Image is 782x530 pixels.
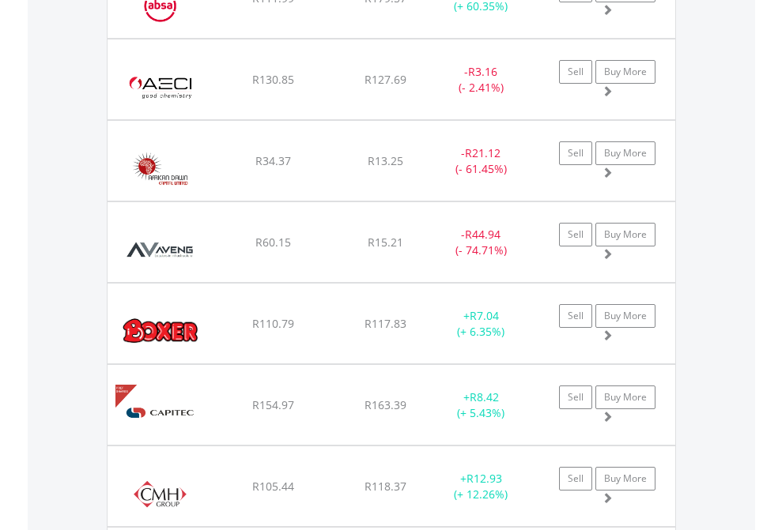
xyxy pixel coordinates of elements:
a: Sell [559,304,592,328]
span: R12.93 [467,471,502,486]
a: Sell [559,223,592,246]
img: EQU.ZA.AFE.png [115,59,205,115]
a: Buy More [595,385,655,409]
a: Buy More [595,467,655,491]
span: R130.85 [252,72,294,87]
span: R3.16 [468,64,497,79]
span: R8.42 [470,389,499,404]
span: R105.44 [252,479,294,494]
img: EQU.ZA.CMH.png [115,466,205,522]
a: Buy More [595,141,655,165]
div: + (+ 6.35%) [432,308,531,340]
div: - (- 2.41%) [432,64,531,96]
span: R34.37 [255,153,291,168]
a: Buy More [595,304,655,328]
span: R118.37 [365,479,406,494]
span: R154.97 [252,397,294,412]
span: R13.25 [368,153,403,168]
img: EQU.ZA.ADW.png [115,141,205,197]
a: Sell [559,467,592,491]
div: + (+ 12.26%) [432,471,531,502]
a: Sell [559,385,592,409]
span: R15.21 [368,235,403,250]
span: R127.69 [365,72,406,87]
div: - (- 74.71%) [432,227,531,258]
span: R163.39 [365,397,406,412]
span: R7.04 [470,308,499,323]
a: Sell [559,60,592,84]
span: R60.15 [255,235,291,250]
span: R110.79 [252,316,294,331]
img: EQU.ZA.CPIP.png [115,385,205,441]
a: Buy More [595,223,655,246]
div: - (- 61.45%) [432,145,531,177]
a: Sell [559,141,592,165]
span: R21.12 [465,145,501,160]
img: EQU.ZA.AEG.png [115,222,205,278]
span: R44.94 [465,227,501,242]
img: EQU.ZA.BOX.png [115,303,206,359]
span: R117.83 [365,316,406,331]
a: Buy More [595,60,655,84]
div: + (+ 5.43%) [432,389,531,421]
